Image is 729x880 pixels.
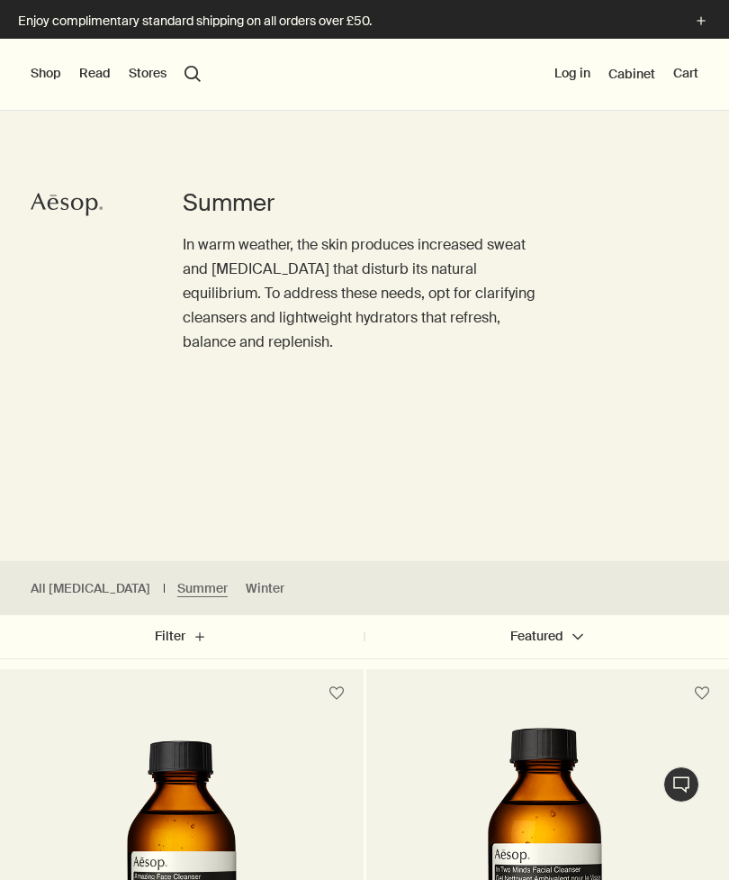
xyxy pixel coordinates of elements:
[26,186,107,227] a: Aesop
[554,65,590,83] button: Log in
[320,677,353,710] button: Save to cabinet
[18,11,711,32] button: Enjoy complimentary standard shipping on all orders over £50.
[31,580,150,597] a: All [MEDICAL_DATA]
[246,580,284,597] a: Winter
[673,65,698,83] button: Cart
[686,677,718,710] button: Save to cabinet
[31,65,61,83] button: Shop
[18,12,673,31] p: Enjoy complimentary standard shipping on all orders over £50.
[554,39,698,111] nav: supplementary
[177,580,228,597] a: Summer
[129,65,166,83] button: Stores
[608,66,655,82] a: Cabinet
[183,232,547,355] p: In warm weather, the skin produces increased sweat and [MEDICAL_DATA] that disturb its natural eq...
[79,65,111,83] button: Read
[31,39,201,111] nav: primary
[183,187,547,219] h1: Summer
[364,615,729,658] button: Featured
[184,66,201,82] button: Open search
[31,191,103,218] svg: Aesop
[663,767,699,803] button: Live Assistance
